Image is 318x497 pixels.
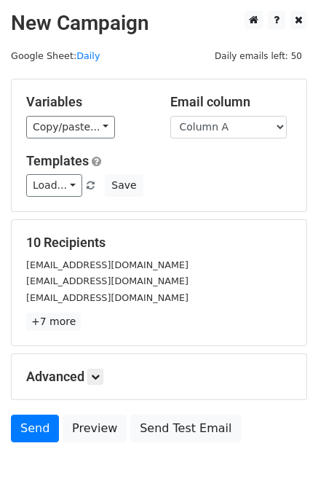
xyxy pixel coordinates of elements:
[26,153,89,168] a: Templates
[11,50,100,61] small: Google Sheet:
[11,11,307,36] h2: New Campaign
[245,427,318,497] iframe: Chat Widget
[76,50,100,61] a: Daily
[26,259,188,270] small: [EMAIL_ADDRESS][DOMAIN_NAME]
[26,174,82,197] a: Load...
[170,94,293,110] h5: Email column
[105,174,143,197] button: Save
[11,415,59,442] a: Send
[130,415,241,442] a: Send Test Email
[26,313,81,331] a: +7 more
[210,50,307,61] a: Daily emails left: 50
[26,235,292,251] h5: 10 Recipients
[26,292,188,303] small: [EMAIL_ADDRESS][DOMAIN_NAME]
[26,116,115,138] a: Copy/paste...
[210,48,307,64] span: Daily emails left: 50
[63,415,127,442] a: Preview
[26,369,292,385] h5: Advanced
[26,275,188,286] small: [EMAIL_ADDRESS][DOMAIN_NAME]
[26,94,148,110] h5: Variables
